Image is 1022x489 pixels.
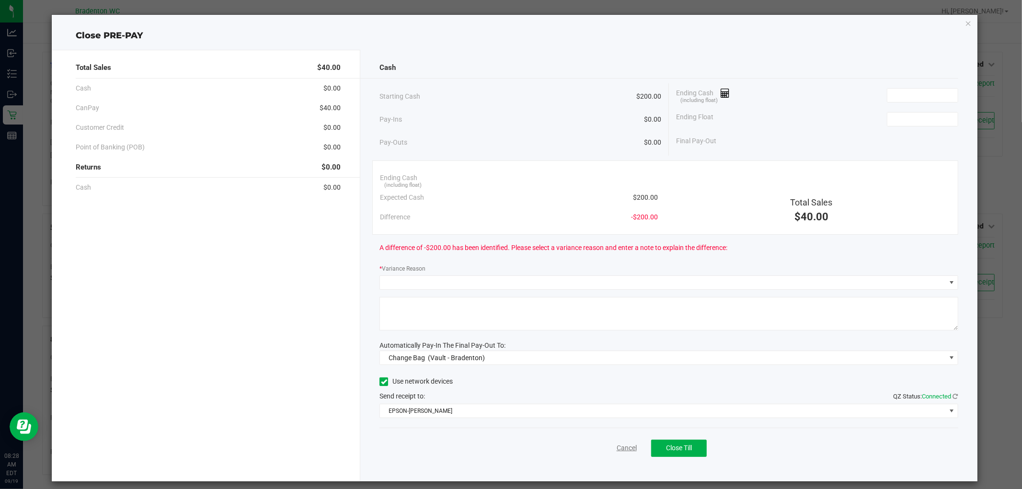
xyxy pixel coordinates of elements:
span: A difference of -$200.00 has been identified. Please select a variance reason and enter a note to... [379,243,727,253]
span: (including float) [680,97,718,105]
span: Change Bag [389,354,425,362]
button: Close Till [651,440,707,457]
span: $40.00 [320,103,341,113]
span: Close Till [666,444,692,452]
iframe: Resource center [10,412,38,441]
span: $0.00 [323,83,341,93]
span: Connected [922,393,952,400]
a: Cancel [617,443,637,453]
span: -$200.00 [631,212,658,222]
label: Use network devices [379,376,453,387]
span: $0.00 [323,142,341,152]
span: Point of Banking (POB) [76,142,145,152]
span: Pay-Outs [379,137,407,148]
span: Difference [380,212,410,222]
span: Expected Cash [380,193,424,203]
span: Automatically Pay-In The Final Pay-Out To: [379,341,505,349]
span: $40.00 [794,211,828,223]
span: EPSON-[PERSON_NAME] [380,404,945,418]
span: $200.00 [636,91,661,102]
span: Total Sales [790,197,832,207]
span: $0.00 [323,123,341,133]
span: Ending Cash [676,88,730,102]
span: Starting Cash [379,91,420,102]
span: $40.00 [317,62,341,73]
span: Cash [76,182,91,193]
span: Ending Cash [380,173,417,183]
span: Pay-Ins [379,114,402,125]
span: Customer Credit [76,123,124,133]
div: Close PRE-PAY [52,29,977,42]
span: $0.00 [644,114,661,125]
span: Cash [379,62,396,73]
div: Returns [76,157,341,178]
span: CanPay [76,103,99,113]
span: $200.00 [633,193,658,203]
span: Send receipt to: [379,392,425,400]
span: QZ Status: [894,393,958,400]
span: $0.00 [323,182,341,193]
span: Total Sales [76,62,111,73]
span: Ending Float [676,112,713,126]
span: Cash [76,83,91,93]
span: $0.00 [644,137,661,148]
label: Variance Reason [379,264,425,273]
span: $0.00 [322,162,341,173]
span: (including float) [385,182,422,190]
span: (Vault - Bradenton) [428,354,485,362]
span: Final Pay-Out [676,136,716,146]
